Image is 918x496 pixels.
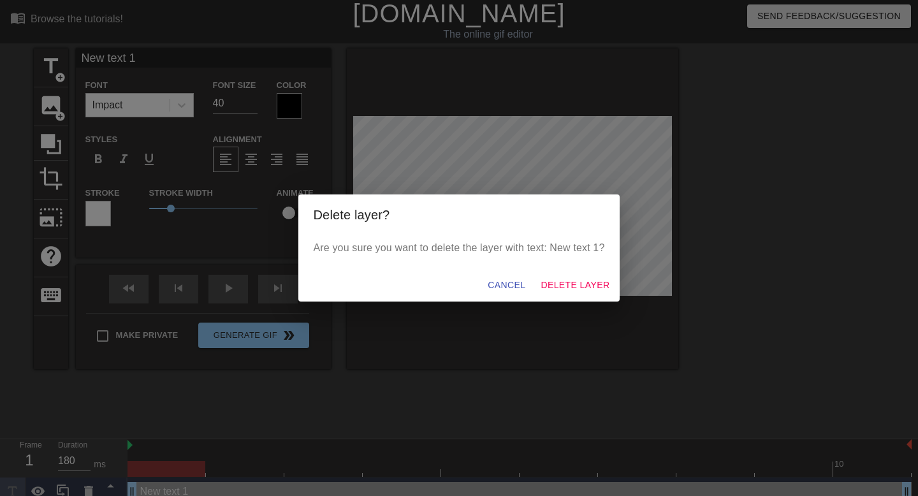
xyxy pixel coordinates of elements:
button: Cancel [483,274,530,297]
span: Delete Layer [541,277,609,293]
p: Are you sure you want to delete the layer with text: New text 1? [314,240,605,256]
h2: Delete layer? [314,205,605,225]
button: Delete Layer [535,274,615,297]
span: Cancel [488,277,525,293]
